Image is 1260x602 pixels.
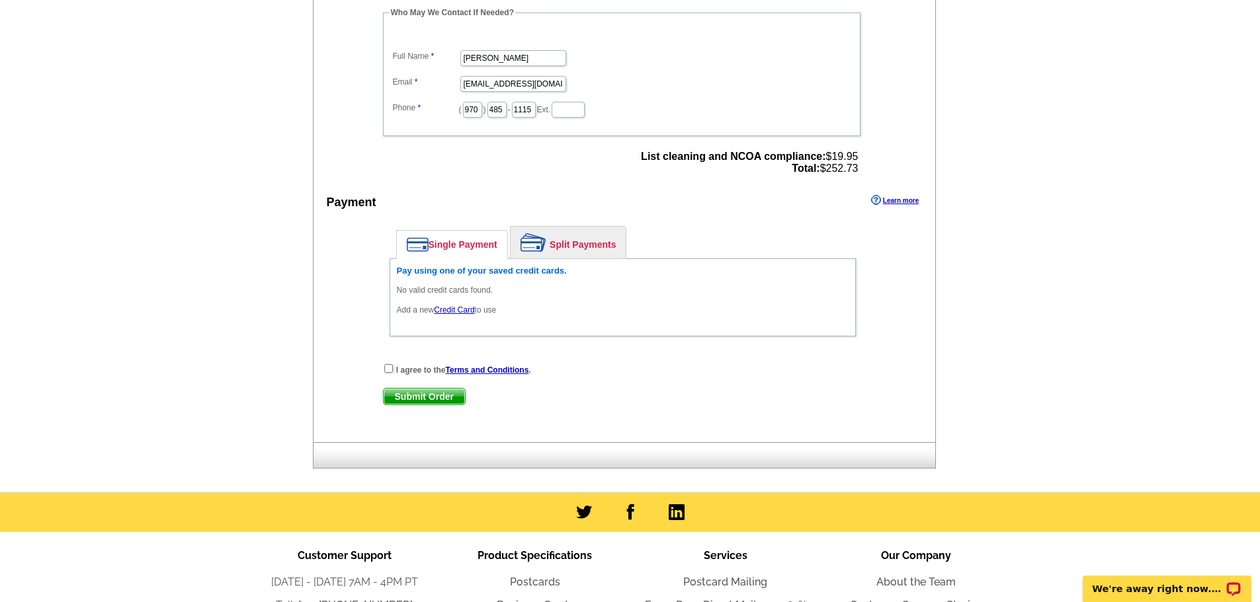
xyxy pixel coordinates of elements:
[393,102,459,114] label: Phone
[396,365,531,375] strong: I agree to the .
[397,231,507,258] a: Single Payment
[704,549,747,562] span: Services
[390,7,515,19] legend: Who May We Contact If Needed?
[478,549,592,562] span: Product Specifications
[1074,560,1260,602] iframe: LiveChat chat widget
[792,163,819,174] strong: Total:
[510,576,560,588] a: Postcards
[641,151,825,162] strong: List cleaning and NCOA compliance:
[393,50,459,62] label: Full Name
[871,195,919,206] a: Learn more
[298,549,392,562] span: Customer Support
[390,98,854,119] dd: ( ) - Ext.
[446,365,529,375] a: Terms and Conditions
[397,304,849,316] p: Add a new to use
[683,576,767,588] a: Postcard Mailing
[521,233,546,252] img: split-payment.png
[434,305,474,315] a: Credit Card
[384,389,465,404] span: Submit Order
[397,284,849,296] p: No valid credit cards found.
[393,76,459,88] label: Email
[881,549,951,562] span: Our Company
[511,227,626,258] a: Split Payments
[249,574,440,590] li: [DATE] - [DATE] 7AM - 4PM PT
[397,266,849,276] h6: Pay using one of your saved credit cards.
[641,151,858,174] span: $19.95 $252.73
[407,237,429,252] img: single-payment.png
[327,194,376,211] div: Payment
[876,576,956,588] a: About the Team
